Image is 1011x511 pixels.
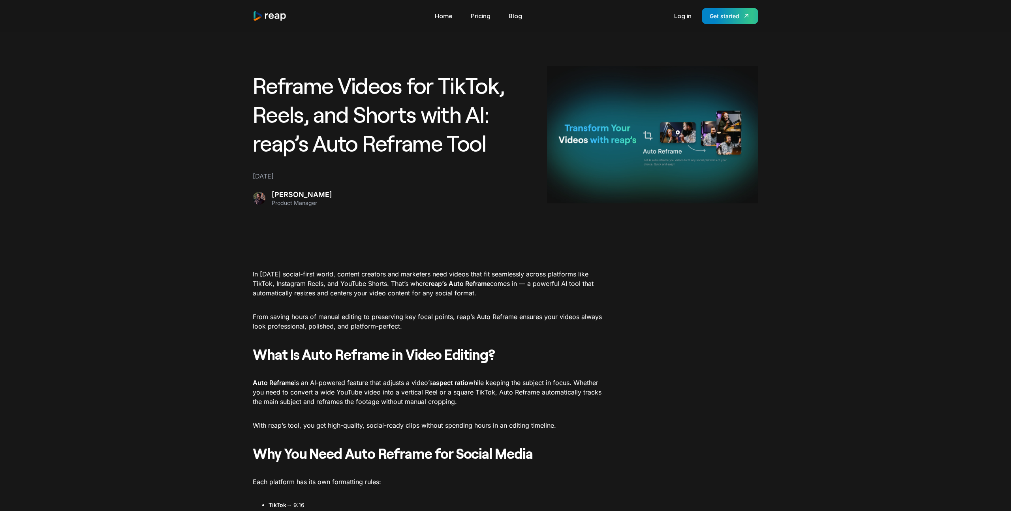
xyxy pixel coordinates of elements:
p: From saving hours of manual editing to preserving key focal points, reap’s Auto Reframe ensures y... [253,312,610,331]
strong: What Is Auto Reframe in Video Editing? [253,346,495,363]
div: Product Manager [272,199,332,207]
a: Get started [702,8,758,24]
strong: TikTok [269,502,286,508]
a: Home [431,9,457,22]
h1: Reframe Videos for TikTok, Reels, and Shorts with AI: reap’s Auto Reframe Tool [253,71,537,157]
strong: Why You Need Auto Reframe for Social Media [253,445,533,462]
strong: aspect ratio [432,379,468,387]
li: → 9:16 [269,501,610,509]
a: Log in [670,9,695,22]
p: Each platform has its own formatting rules: [253,477,610,487]
a: home [253,11,287,21]
a: Pricing [467,9,494,22]
p: With reap’s tool, you get high-quality, social-ready clips without spending hours in an editing t... [253,421,610,430]
img: reap logo [253,11,287,21]
strong: Auto Reframe [253,379,294,387]
div: [PERSON_NAME] [272,190,332,199]
a: Blog [505,9,526,22]
div: [DATE] [253,171,537,181]
p: In [DATE] social-first world, content creators and marketers need videos that fit seamlessly acro... [253,269,610,298]
div: Get started [710,12,739,20]
strong: reap’s Auto Reframe [428,280,490,287]
img: AI Video Clipping and Respurposing [547,66,758,203]
p: is an AI-powered feature that adjusts a video’s while keeping the subject in focus. Whether you n... [253,378,610,406]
